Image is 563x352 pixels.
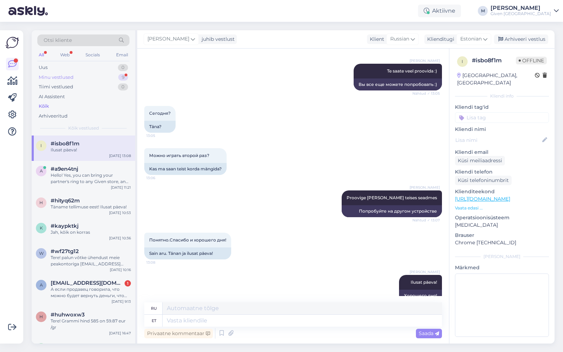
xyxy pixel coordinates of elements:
div: Given [GEOGRAPHIC_DATA] [491,11,551,17]
div: А если продавец говорила, что можно будет вернуть деньги, что можно будет уменьшить кольцо, но по... [51,286,131,299]
div: Web [59,50,71,59]
p: Operatsioonisüsteem [455,214,549,221]
div: 1 [125,280,131,287]
div: M [478,6,488,16]
div: [PERSON_NAME] [491,5,551,11]
span: Anastassia.kostyuchenko@gmail.com [51,280,124,286]
span: h [39,314,43,319]
div: Tiimi vestlused [39,83,73,90]
span: #huhwoxw3 [51,312,85,318]
div: Arhiveeritud [39,113,68,120]
div: Tere! Grammi hind 585 on 59.87 eur /gr [51,318,131,331]
div: Uus [39,64,48,71]
span: Ilusat päeva! [411,279,437,285]
span: Otsi kliente [44,37,72,44]
p: Kliendi telefon [455,168,549,176]
span: 13:08 [146,260,173,265]
div: Jah, kõik on korras [51,229,131,235]
input: Lisa nimi [455,136,541,144]
p: Chrome [TECHNICAL_ID] [455,239,549,246]
div: # isbo8f1m [472,56,516,65]
span: Proovige [PERSON_NAME] teises seadmes [347,195,437,200]
input: Lisa tag [455,112,549,123]
span: [PERSON_NAME] [410,58,440,63]
span: 13:05 [146,133,173,138]
span: [PERSON_NAME] [147,35,189,43]
div: Täname tellimuse eest! Ilusat päeva! [51,204,131,210]
div: [DATE] 16:47 [109,331,131,336]
div: Sain aru. Tänan ja ilusat päeva! [144,247,231,259]
div: [DATE] 9:13 [112,299,131,304]
span: a [40,168,43,174]
p: Kliendi email [455,149,549,156]
span: Estonian [460,35,482,43]
span: Сегодня? [149,111,171,116]
div: [PERSON_NAME] [455,253,549,260]
div: Klienditugi [424,36,454,43]
div: Privaatne kommentaar [144,329,213,338]
span: [PERSON_NAME] [410,185,440,190]
p: Märkmed [455,264,549,271]
div: ru [151,302,157,314]
span: #a9en4tnj [51,166,78,172]
div: 0 [118,83,128,90]
span: Kõik vestlused [68,125,99,131]
span: Russian [390,35,409,43]
div: juhib vestlust [199,36,235,43]
div: Aktiivne [418,5,461,17]
div: Tere! palun võtke ühendust meie peakontoriga [EMAIL_ADDRESS][DOMAIN_NAME] [51,254,131,267]
div: Email [115,50,129,59]
a: [URL][DOMAIN_NAME] [455,196,510,202]
div: AI Assistent [39,93,65,100]
div: Kas ma saan teist korda mängida? [144,163,227,175]
div: Hello! Yes, you can bring your partner's ring to any Given store, and our staff will be able to m... [51,172,131,185]
a: [PERSON_NAME]Given [GEOGRAPHIC_DATA] [491,5,559,17]
span: 13:06 [146,175,173,181]
p: [MEDICAL_DATA] [455,221,549,229]
p: Klienditeekond [455,188,549,195]
p: Brauser [455,232,549,239]
div: Küsi telefoninumbrit [455,176,512,185]
span: [PERSON_NAME] [410,269,440,275]
div: Socials [84,50,101,59]
span: #6exalvcl [51,343,76,350]
span: Saada [419,330,439,337]
div: Kõik [39,103,49,110]
span: #hityq62m [51,197,80,204]
div: Попробуйте на другом устройстве [342,205,442,217]
div: Küsi meiliaadressi [455,156,505,165]
span: k [40,225,43,231]
div: [GEOGRAPHIC_DATA], [GEOGRAPHIC_DATA] [457,72,535,87]
div: [DATE] 10:16 [110,267,131,272]
span: Offline [516,57,547,64]
span: #wf27tg12 [51,248,79,254]
span: #isbo8f1m [51,140,80,147]
div: Arhiveeri vestlus [494,34,548,44]
span: Nähtud ✓ 13:07 [412,218,440,223]
div: [DATE] 13:08 [109,153,131,158]
span: h [39,200,43,205]
div: 0 [118,64,128,71]
div: Ilusat päeva! [51,147,131,153]
span: w [39,251,44,256]
div: et [152,315,156,327]
span: i [462,59,463,64]
div: Klient [367,36,384,43]
div: All [37,50,45,59]
span: A [40,282,43,288]
img: Askly Logo [6,36,19,49]
div: Täna? [144,121,176,133]
div: 9 [118,74,128,81]
span: #kaypktkj [51,223,78,229]
span: Te saate veel proovida :) [387,68,437,74]
span: Понятно.Спасибо и хорошего дня! [149,237,226,243]
span: i [40,143,42,148]
p: Vaata edasi ... [455,205,549,211]
div: Kliendi info [455,93,549,99]
div: Minu vestlused [39,74,74,81]
div: [DATE] 10:36 [109,235,131,241]
p: Kliendi nimi [455,126,549,133]
span: Можно играть второй раз? [149,153,209,158]
div: [DATE] 10:53 [109,210,131,215]
div: Вы все еще можете попробовать :) [354,78,442,90]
